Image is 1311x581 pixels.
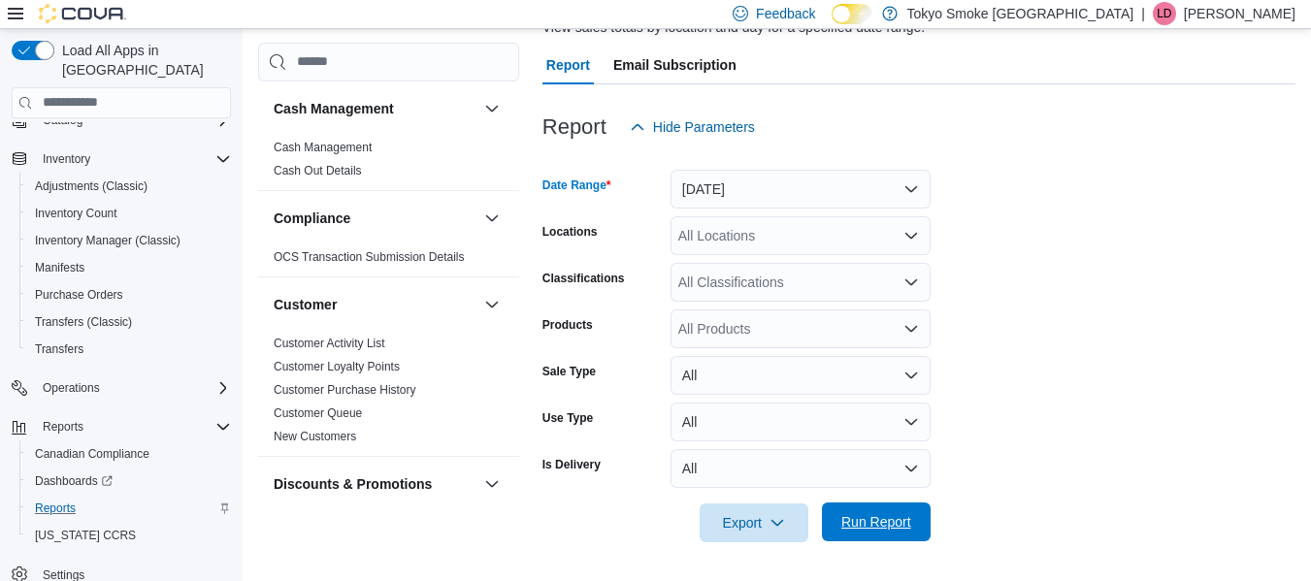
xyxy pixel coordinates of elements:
[19,522,239,549] button: [US_STATE] CCRS
[480,293,504,316] button: Customer
[756,4,815,23] span: Feedback
[39,4,126,23] img: Cova
[542,317,593,333] label: Products
[832,24,833,25] span: Dark Mode
[274,336,385,351] span: Customer Activity List
[274,516,325,530] a: Discounts
[19,336,239,363] button: Transfers
[1153,2,1176,25] div: Lisa Douglas
[274,99,476,118] button: Cash Management
[43,151,90,167] span: Inventory
[1157,2,1171,25] span: LD
[27,338,231,361] span: Transfers
[907,2,1134,25] p: Tokyo Smoke [GEOGRAPHIC_DATA]
[542,271,625,286] label: Classifications
[274,474,432,494] h3: Discounts & Promotions
[27,524,231,547] span: Washington CCRS
[546,46,590,84] span: Report
[27,442,231,466] span: Canadian Compliance
[27,202,125,225] a: Inventory Count
[613,46,737,84] span: Email Subscription
[274,474,476,494] button: Discounts & Promotions
[27,310,231,334] span: Transfers (Classic)
[274,359,400,374] span: Customer Loyalty Points
[27,310,140,334] a: Transfers (Classic)
[35,147,231,171] span: Inventory
[542,115,606,139] h3: Report
[274,515,325,531] span: Discounts
[27,229,231,252] span: Inventory Manager (Classic)
[35,147,98,171] button: Inventory
[542,178,611,193] label: Date Range
[274,406,362,420] a: Customer Queue
[35,528,136,543] span: [US_STATE] CCRS
[258,332,519,456] div: Customer
[274,360,400,373] a: Customer Loyalty Points
[671,170,931,209] button: [DATE]
[19,227,239,254] button: Inventory Manager (Classic)
[480,97,504,120] button: Cash Management
[258,245,519,276] div: Compliance
[4,374,239,402] button: Operations
[27,283,131,307] a: Purchase Orders
[822,502,931,541] button: Run Report
[832,4,872,24] input: Dark Mode
[542,410,593,426] label: Use Type
[258,136,519,190] div: Cash Management
[27,497,83,520] a: Reports
[27,175,155,198] a: Adjustments (Classic)
[542,224,598,240] label: Locations
[274,99,394,118] h3: Cash Management
[274,295,476,314] button: Customer
[841,512,911,532] span: Run Report
[35,500,76,516] span: Reports
[274,141,372,154] a: Cash Management
[27,175,231,198] span: Adjustments (Classic)
[274,337,385,350] a: Customer Activity List
[1141,2,1145,25] p: |
[54,41,231,80] span: Load All Apps in [GEOGRAPHIC_DATA]
[671,403,931,441] button: All
[1184,2,1295,25] p: [PERSON_NAME]
[903,321,919,337] button: Open list of options
[35,314,132,330] span: Transfers (Classic)
[622,108,763,146] button: Hide Parameters
[43,419,83,435] span: Reports
[35,473,113,489] span: Dashboards
[27,283,231,307] span: Purchase Orders
[542,364,596,379] label: Sale Type
[274,209,350,228] h3: Compliance
[43,380,100,396] span: Operations
[35,260,84,275] span: Manifests
[274,295,337,314] h3: Customer
[27,229,188,252] a: Inventory Manager (Classic)
[27,442,157,466] a: Canadian Compliance
[542,457,601,472] label: Is Delivery
[27,338,91,361] a: Transfers
[19,440,239,468] button: Canadian Compliance
[19,281,239,308] button: Purchase Orders
[35,206,117,221] span: Inventory Count
[274,209,476,228] button: Compliance
[274,250,465,264] a: OCS Transaction Submission Details
[274,405,362,421] span: Customer Queue
[903,228,919,243] button: Open list of options
[27,469,231,493] span: Dashboards
[27,202,231,225] span: Inventory Count
[480,207,504,230] button: Compliance
[35,415,91,438] button: Reports
[35,415,231,438] span: Reports
[35,233,180,248] span: Inventory Manager (Classic)
[274,164,362,178] a: Cash Out Details
[700,503,808,542] button: Export
[27,524,144,547] a: [US_STATE] CCRS
[35,287,123,303] span: Purchase Orders
[274,140,372,155] span: Cash Management
[19,254,239,281] button: Manifests
[19,200,239,227] button: Inventory Count
[711,503,797,542] span: Export
[27,256,231,279] span: Manifests
[27,497,231,520] span: Reports
[274,249,465,265] span: OCS Transaction Submission Details
[480,472,504,496] button: Discounts & Promotions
